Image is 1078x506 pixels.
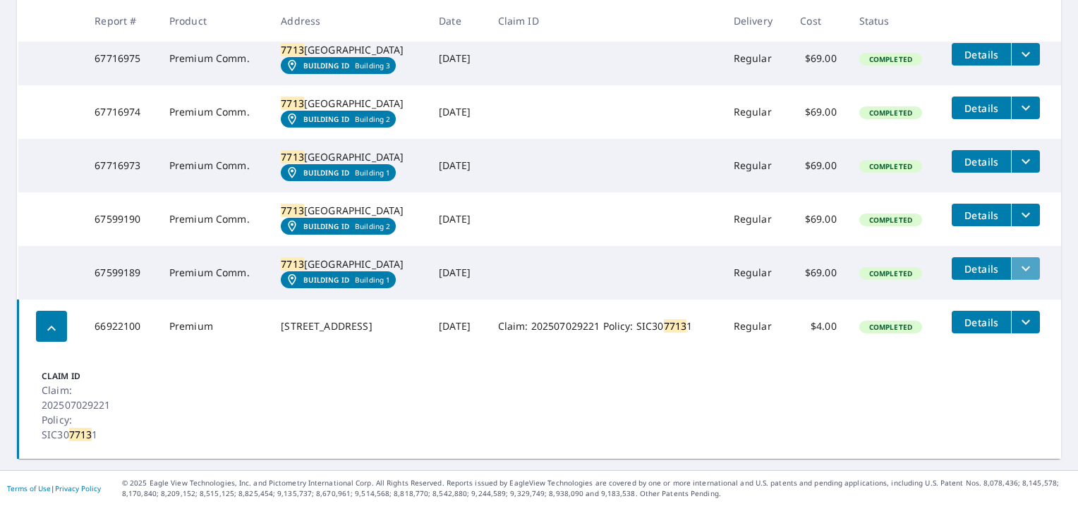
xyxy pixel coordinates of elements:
[69,428,92,441] mark: 7713
[281,150,304,163] mark: 7713
[83,85,158,139] td: 67716974
[1011,311,1040,333] button: filesDropdownBtn-66922100
[281,97,416,111] div: [GEOGRAPHIC_DATA]
[158,85,269,139] td: Premium Comm.
[83,32,158,85] td: 67716975
[952,204,1011,226] button: detailsBtn-67599190
[789,246,847,300] td: $69.00
[789,300,847,353] td: $4.00
[960,155,1003,168] span: Details
[861,161,921,171] span: Completed
[122,478,1071,499] p: © 2025 Eagle View Technologies, Inc. and Pictometry International Corp. All Rights Reserved. Repo...
[281,271,396,288] a: Building IDBuilding 1
[861,54,921,64] span: Completed
[1011,204,1040,226] button: filesDropdownBtn-67599190
[281,164,396,181] a: Building IDBuilding 1
[960,101,1003,115] span: Details
[722,192,789,246] td: Regular
[281,57,396,74] a: Building IDBuilding 3
[722,85,789,139] td: Regular
[303,276,349,284] em: Building ID
[281,257,416,271] div: [GEOGRAPHIC_DATA]
[428,300,486,353] td: [DATE]
[1011,97,1040,119] button: filesDropdownBtn-67716974
[1011,43,1040,66] button: filesDropdownBtn-67716975
[789,85,847,139] td: $69.00
[303,61,349,70] em: Building ID
[861,108,921,118] span: Completed
[428,85,486,139] td: [DATE]
[952,43,1011,66] button: detailsBtn-67716975
[952,150,1011,173] button: detailsBtn-67716973
[1011,257,1040,280] button: filesDropdownBtn-67599189
[861,215,921,225] span: Completed
[158,139,269,192] td: Premium Comm.
[861,322,921,332] span: Completed
[158,192,269,246] td: Premium Comm.
[960,48,1003,61] span: Details
[83,246,158,300] td: 67599189
[281,204,304,217] mark: 7713
[722,139,789,192] td: Regular
[428,246,486,300] td: [DATE]
[428,192,486,246] td: [DATE]
[960,316,1003,329] span: Details
[303,222,349,230] em: Building ID
[960,209,1003,222] span: Details
[722,300,789,353] td: Regular
[281,111,396,128] a: Building IDBuilding 2
[281,43,304,56] mark: 7713
[303,168,349,177] em: Building ID
[952,311,1011,333] button: detailsBtn-66922100
[952,97,1011,119] button: detailsBtn-67716974
[281,150,416,164] div: [GEOGRAPHIC_DATA]
[789,192,847,246] td: $69.00
[83,139,158,192] td: 67716973
[664,319,687,333] mark: 7713
[281,97,304,110] mark: 7713
[42,370,121,383] p: Claim ID
[7,483,51,493] a: Terms of Use
[861,269,921,278] span: Completed
[487,300,722,353] td: Claim: 202507029221 Policy: SIC30 1
[55,483,101,493] a: Privacy Policy
[428,139,486,192] td: [DATE]
[1011,150,1040,173] button: filesDropdownBtn-67716973
[281,43,416,57] div: [GEOGRAPHIC_DATA]
[789,139,847,192] td: $69.00
[428,32,486,85] td: [DATE]
[83,192,158,246] td: 67599190
[158,246,269,300] td: Premium Comm.
[281,257,304,271] mark: 7713
[7,484,101,493] p: |
[281,204,416,218] div: [GEOGRAPHIC_DATA]
[960,262,1003,276] span: Details
[952,257,1011,280] button: detailsBtn-67599189
[789,32,847,85] td: $69.00
[83,300,158,353] td: 66922100
[722,246,789,300] td: Regular
[158,32,269,85] td: Premium Comm.
[722,32,789,85] td: Regular
[281,319,416,333] div: [STREET_ADDRESS]
[42,383,121,442] p: Claim: 202507029221 Policy: SIC30 1
[303,115,349,123] em: Building ID
[158,300,269,353] td: Premium
[281,218,396,235] a: Building IDBuilding 2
